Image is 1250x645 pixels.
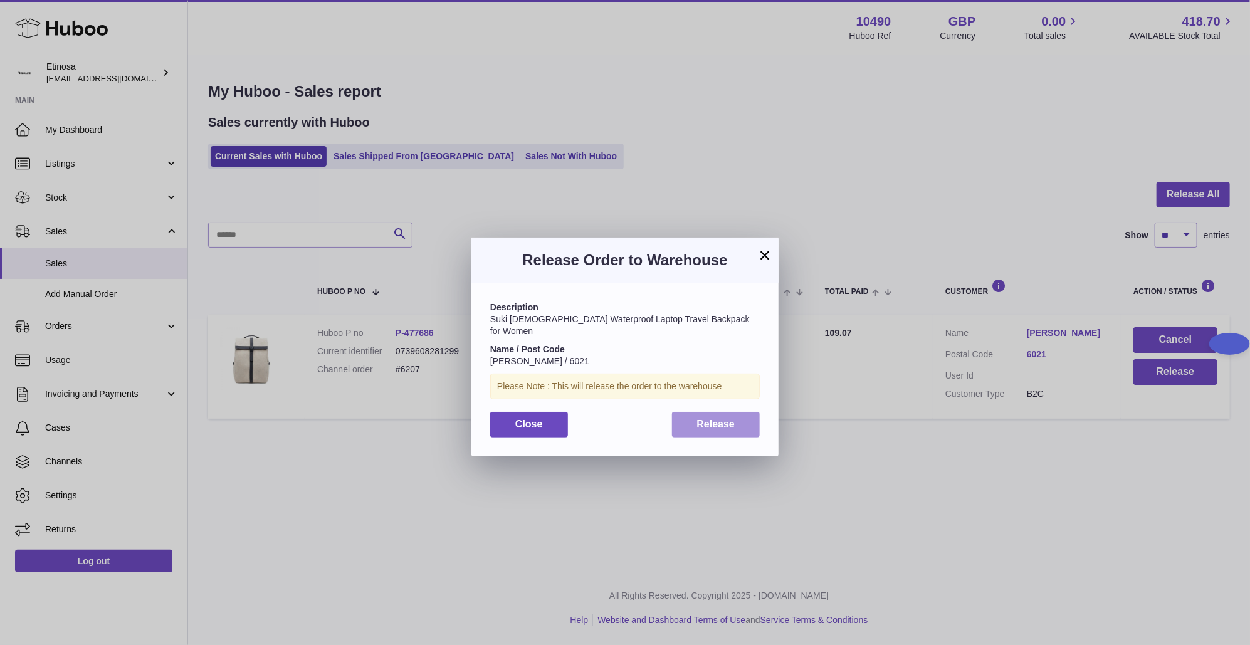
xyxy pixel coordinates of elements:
button: × [757,248,772,263]
div: Please Note : This will release the order to the warehouse [490,374,760,399]
h3: Release Order to Warehouse [490,250,760,270]
button: Release [672,412,760,438]
strong: Name / Post Code [490,344,565,354]
button: Close [490,412,568,438]
strong: Description [490,302,538,312]
span: Suki [DEMOGRAPHIC_DATA] Waterproof Laptop Travel Backpack for Women [490,314,750,336]
span: Release [697,419,735,429]
span: Close [515,419,543,429]
span: [PERSON_NAME] / 6021 [490,356,589,366]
